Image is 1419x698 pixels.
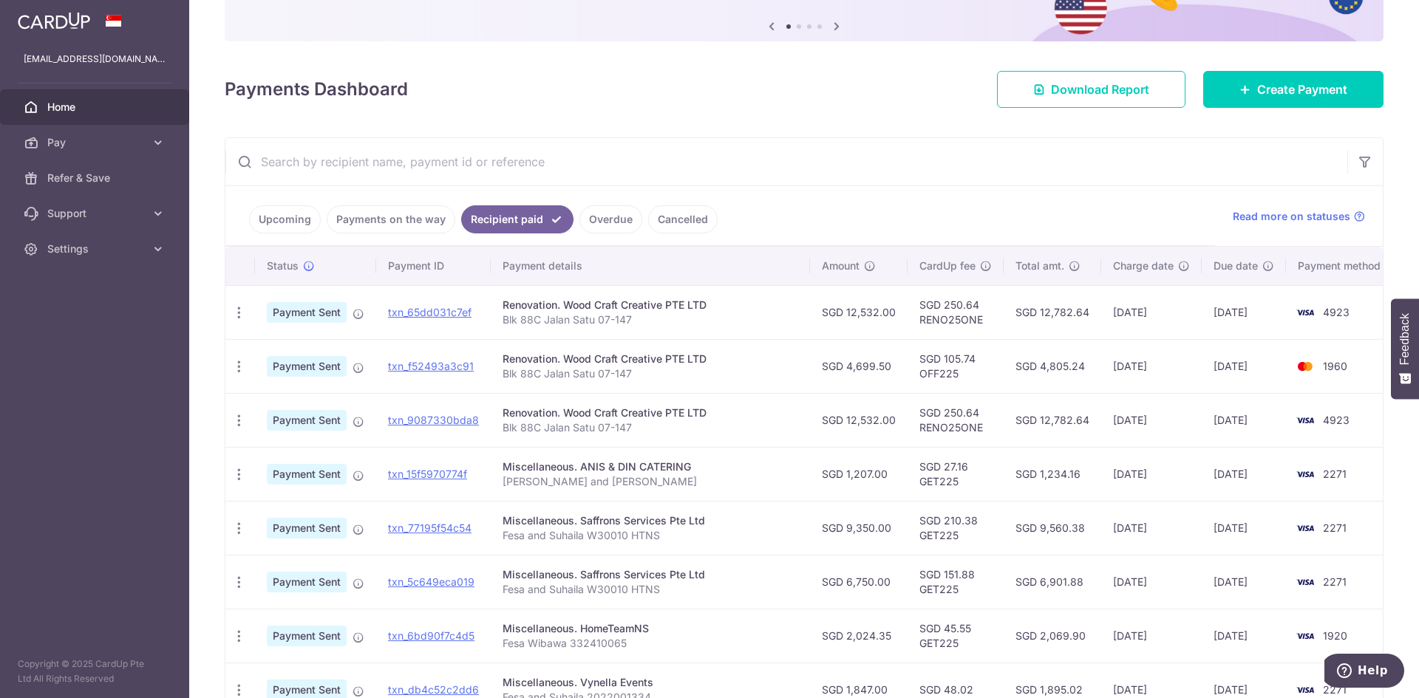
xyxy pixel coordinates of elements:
span: Payment Sent [267,464,347,485]
td: SGD 12,782.64 [1004,393,1101,447]
td: SGD 12,532.00 [810,393,908,447]
a: Read more on statuses [1233,209,1365,224]
td: [DATE] [1202,501,1286,555]
span: Payment Sent [267,518,347,538]
img: Bank Card [1290,627,1320,645]
span: Payment Sent [267,356,347,377]
span: Pay [47,135,145,150]
a: txn_db4c52c2dd6 [388,683,479,696]
a: Upcoming [249,205,321,233]
a: Overdue [579,205,642,233]
td: [DATE] [1101,285,1202,339]
td: SGD 45.55 GET225 [908,609,1004,663]
td: SGD 2,069.90 [1004,609,1101,663]
td: SGD 1,207.00 [810,447,908,501]
td: [DATE] [1101,555,1202,609]
img: Bank Card [1290,573,1320,591]
span: Support [47,206,145,221]
p: Fesa and Suhaila W30010 HTNS [503,582,798,597]
span: Payment Sent [267,410,347,431]
img: CardUp [18,12,90,30]
td: [DATE] [1101,609,1202,663]
iframe: Opens a widget where you can find more information [1324,654,1404,691]
input: Search by recipient name, payment id or reference [225,138,1347,185]
td: SGD 1,234.16 [1004,447,1101,501]
img: Bank Card [1290,465,1320,483]
a: Create Payment [1203,71,1384,108]
span: Charge date [1113,259,1174,273]
a: txn_5c649eca019 [388,575,474,588]
div: Renovation. Wood Craft Creative PTE LTD [503,406,798,420]
a: txn_77195f54c54 [388,521,472,534]
span: Download Report [1051,81,1149,98]
img: Bank Card [1290,304,1320,321]
span: Refer & Save [47,171,145,185]
span: 2271 [1323,683,1347,696]
td: SGD 9,560.38 [1004,501,1101,555]
img: Bank Card [1290,357,1320,375]
a: txn_6bd90f7c4d5 [388,629,474,642]
div: Renovation. Wood Craft Creative PTE LTD [503,298,798,312]
td: SGD 6,750.00 [810,555,908,609]
th: Payment details [491,247,810,285]
a: txn_65dd031c7ef [388,306,472,318]
td: SGD 12,782.64 [1004,285,1101,339]
td: [DATE] [1202,609,1286,663]
span: Total amt. [1015,259,1064,273]
span: Payment Sent [267,626,347,646]
div: Miscellaneous. Saffrons Services Pte Ltd [503,567,798,582]
td: [DATE] [1101,501,1202,555]
span: 1920 [1323,629,1347,642]
a: Payments on the way [327,205,455,233]
p: Fesa and Suhaila W30010 HTNS [503,528,798,543]
span: Payment Sent [267,572,347,592]
td: SGD 105.74 OFF225 [908,339,1004,393]
td: SGD 12,532.00 [810,285,908,339]
p: [PERSON_NAME] and [PERSON_NAME] [503,474,798,489]
td: SGD 27.16 GET225 [908,447,1004,501]
a: Cancelled [648,205,718,233]
a: txn_15f5970774f [388,468,467,480]
span: Payment Sent [267,302,347,323]
p: Blk 88C Jalan Satu 07-147 [503,420,798,435]
div: Miscellaneous. Vynella Events [503,675,798,690]
td: SGD 4,699.50 [810,339,908,393]
span: Create Payment [1257,81,1347,98]
td: [DATE] [1101,393,1202,447]
td: SGD 250.64 RENO25ONE [908,393,1004,447]
button: Feedback - Show survey [1391,298,1419,399]
span: 2271 [1323,521,1347,534]
p: [EMAIL_ADDRESS][DOMAIN_NAME] [24,52,166,66]
a: Recipient paid [461,205,574,233]
td: [DATE] [1202,447,1286,501]
td: [DATE] [1101,339,1202,393]
a: Download Report [997,71,1185,108]
span: Amount [822,259,860,273]
td: SGD 9,350.00 [810,501,908,555]
span: Settings [47,242,145,256]
div: Miscellaneous. HomeTeamNS [503,621,798,636]
p: Blk 88C Jalan Satu 07-147 [503,312,798,327]
span: CardUp fee [919,259,976,273]
span: 4923 [1323,306,1350,318]
td: SGD 2,024.35 [810,609,908,663]
span: Read more on statuses [1233,209,1350,224]
td: SGD 4,805.24 [1004,339,1101,393]
span: 2271 [1323,575,1347,588]
td: SGD 210.38 GET225 [908,501,1004,555]
img: Bank Card [1290,411,1320,429]
th: Payment method [1286,247,1398,285]
span: 2271 [1323,468,1347,480]
td: [DATE] [1202,285,1286,339]
td: [DATE] [1101,447,1202,501]
span: Feedback [1398,313,1412,365]
td: SGD 6,901.88 [1004,555,1101,609]
span: Due date [1214,259,1258,273]
h4: Payments Dashboard [225,76,408,103]
span: Home [47,100,145,114]
span: Status [267,259,299,273]
th: Payment ID [376,247,491,285]
td: SGD 151.88 GET225 [908,555,1004,609]
div: Miscellaneous. ANIS & DIN CATERING [503,459,798,474]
